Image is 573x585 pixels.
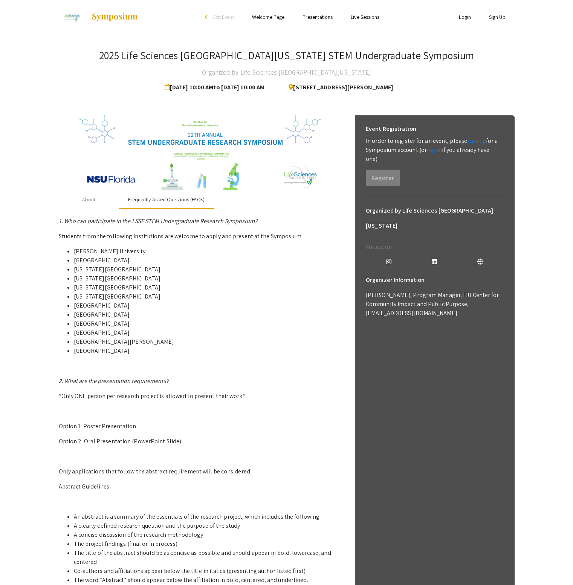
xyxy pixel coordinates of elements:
li: [GEOGRAPHIC_DATA] [74,301,341,310]
img: 2025 Life Sciences South Florida STEM Undergraduate Symposium [59,8,84,26]
span: [STREET_ADDRESS][PERSON_NAME] [283,80,393,95]
li: [US_STATE][GEOGRAPHIC_DATA] [74,265,341,274]
p: In order to register for an event, please for a Symposium account (or if you already have one). [366,136,504,164]
h6: Organized by Life Sciences [GEOGRAPHIC_DATA][US_STATE] [366,203,504,233]
span: Exit Event [213,14,234,20]
a: 2025 Life Sciences South Florida STEM Undergraduate Symposium [59,8,139,26]
li: The title of the abstract should be as concise as possible and should appear in bold, lowercase, ... [74,548,341,567]
div: arrow_back_ios [205,15,209,19]
li: [GEOGRAPHIC_DATA] [74,319,341,328]
li: An abstract is a summary of the essentials of the research project, which includes the following: [74,512,341,521]
button: Register [366,170,400,186]
li: [GEOGRAPHIC_DATA] [74,328,341,337]
a: Live Sessions [351,14,379,20]
h6: Event Registration [366,121,416,136]
h6: Organizer Information [366,273,504,288]
img: 32153a09-f8cb-4114-bf27-cfb6bc84fc69.png [79,115,321,191]
p: Students from the following institutions are welcome to apply and present at the Symposium: [59,232,341,241]
a: log in [427,146,442,154]
div: About [82,196,96,204]
em: 1. Who can participate in the LSSF STEM Undergraduate Research Symposium? [59,217,257,225]
p: Only applications that follow the abstract requirement will be considered. [59,467,341,476]
a: sign up [467,137,486,145]
p: Option 2. Oral Presentation (PowerPoint Slide). [59,437,341,446]
img: Symposium by ForagerOne [91,12,138,21]
li: Co-authors and affiliations appear below the title in italics (presenting author listed first). [74,567,341,576]
li: A clearly defined research question and the purpose of the study [74,521,341,530]
a: Login [459,14,471,20]
h3: 2025 Life Sciences [GEOGRAPHIC_DATA][US_STATE] STEM Undergraduate Symposium [99,49,474,62]
em: 2. What are the presentation requirements? [59,377,169,385]
h4: Organized by Life Sciences [GEOGRAPHIC_DATA][US_STATE] [202,65,371,80]
li: The project findings (final or in process) [74,539,341,548]
a: Welcome Page [252,14,284,20]
span: [DATE] 10:00 AM to [DATE] 10:00 AM [165,80,267,95]
a: Sign Up [489,14,506,20]
p: Abstract Guidelines [59,482,341,491]
li: [US_STATE][GEOGRAPHIC_DATA] [74,283,341,292]
li: The word “Abstract” should appear below the affiliation in bold, centered, and underlined. [74,576,341,585]
li: [GEOGRAPHIC_DATA] [74,346,341,355]
li: [GEOGRAPHIC_DATA] [74,256,341,265]
p: Follow on [366,242,504,251]
p: *Only ONE person per research project is allowed to present their work* [59,392,341,401]
li: [US_STATE][GEOGRAPHIC_DATA] [74,292,341,301]
li: [PERSON_NAME] University [74,247,341,256]
li: A concise discussion of the research methodology [74,530,341,539]
div: Frequently Asked Questions (FAQs) [128,196,205,204]
p: Option 1. Poster Presentation [59,422,341,431]
a: Presentations [303,14,333,20]
li: [GEOGRAPHIC_DATA][PERSON_NAME] [74,337,341,346]
li: [US_STATE][GEOGRAPHIC_DATA] [74,274,341,283]
iframe: Chat [6,551,32,579]
p: [PERSON_NAME], Program Manager, FIU Center for Community Impact and Public Purpose, [EMAIL_ADDRES... [366,291,504,318]
li: [GEOGRAPHIC_DATA] [74,310,341,319]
